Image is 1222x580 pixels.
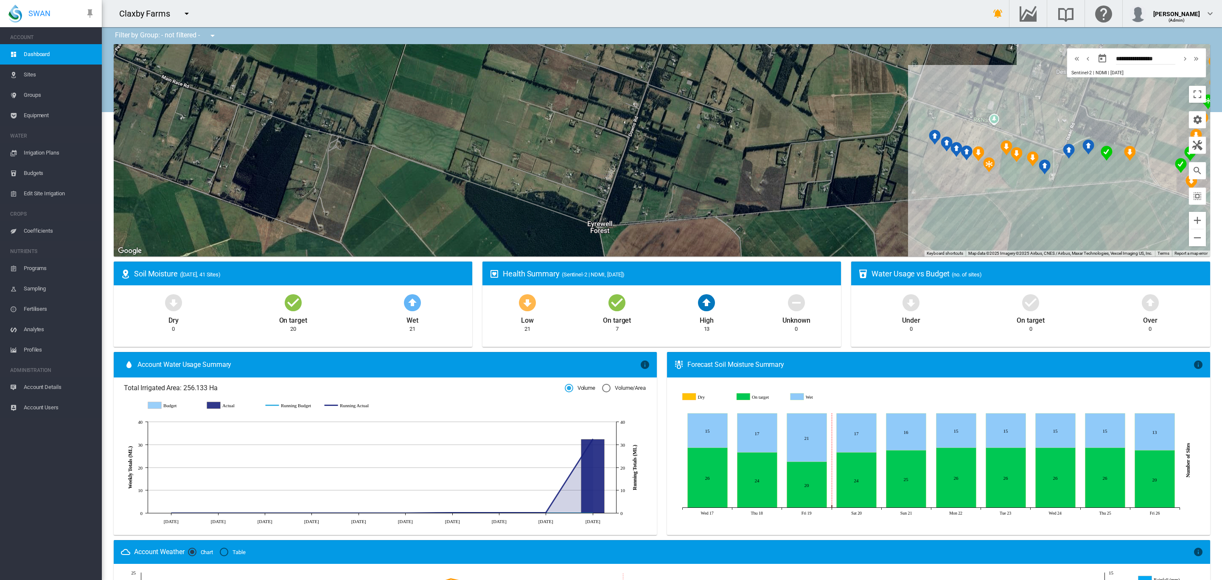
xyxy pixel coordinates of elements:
tspan: [DATE] [586,519,600,524]
md-icon: icon-heart-box-outline [489,269,499,279]
div: NDMI: Claxby IB3 [1082,139,1094,155]
tspan: [DATE] [164,519,179,524]
button: Zoom out [1189,229,1206,246]
div: NDMI: Claxby BRP13 [1209,76,1221,92]
div: 21 [409,325,415,333]
g: Wet Sep 25, 2025 15 [1085,414,1125,448]
md-icon: icon-chevron-down [1205,8,1215,19]
tspan: 25 [131,570,136,575]
div: On target [603,313,631,325]
md-icon: Click here for help [1093,8,1114,19]
md-icon: icon-map-marker-radius [121,269,131,279]
tspan: 30 [620,442,625,448]
span: Fertilisers [24,299,95,319]
md-icon: icon-thermometer-lines [674,360,684,370]
div: NDMI: Claxby ID1 [983,157,995,172]
div: NDMI: Claxby BRP10 [1190,129,1202,144]
md-icon: icon-cog [1192,115,1202,125]
div: Filter by Group: - not filtered - [109,27,224,44]
g: On target Sep 23, 2025 26 [986,448,1026,508]
button: icon-menu-down [204,27,221,44]
g: Wet Sep 21, 2025 16 [886,414,926,450]
md-radio-button: Volume/Area [602,384,646,392]
tspan: 20 [620,465,625,470]
g: On target Sep 17, 2025 26 [687,448,727,508]
button: Zoom in [1189,212,1206,229]
md-icon: Search the knowledge base [1056,8,1076,19]
md-icon: icon-arrow-up-bold-circle [1140,292,1160,313]
tspan: [DATE] [538,519,553,524]
span: Coefficients [24,221,95,241]
div: 20 [290,325,296,333]
g: Running Actual [325,402,375,409]
g: Wet Sep 23, 2025 15 [986,414,1026,448]
div: 13 [704,325,710,333]
g: On target Sep 24, 2025 26 [1035,448,1075,508]
div: 0 [910,325,913,333]
tspan: [DATE] [351,519,366,524]
button: icon-magnify [1189,162,1206,179]
circle: Running Actual 29 Aug 0.2 [451,511,454,514]
tspan: [DATE] [211,519,226,524]
div: 0 [1029,325,1032,333]
tspan: 10 [620,488,625,493]
div: 0 [1149,325,1152,333]
div: NDMI: Claxby POP2 [1186,175,1197,190]
img: profile.jpg [1130,5,1146,22]
md-radio-button: Chart [188,548,213,556]
md-radio-button: Table [220,548,246,556]
circle: Running Actual 19 Sept 32.49 [591,437,594,440]
tspan: Number of Sites [1185,443,1191,477]
g: On target [737,393,786,401]
span: Equipment [24,105,95,126]
button: md-calendar [1094,50,1111,67]
div: NDMI: Claxby BRP14 [1208,55,1220,70]
g: Wet Sep 17, 2025 15 [687,414,727,448]
div: NDMI: Claxby ID3 [961,145,973,160]
g: On target Sep 25, 2025 26 [1085,448,1125,508]
md-icon: icon-information [640,360,650,370]
g: Actual 19 Sept 32.29 [581,439,604,513]
span: CROPS [10,207,95,221]
md-icon: icon-arrow-up-bold-circle [696,292,717,313]
tspan: Thu 18 [751,511,762,515]
md-icon: icon-checkbox-marked-circle [607,292,627,313]
div: 0 [172,325,175,333]
tspan: Weekly Totals (ML) [127,446,133,489]
md-icon: icon-cup-water [858,269,868,279]
md-icon: icon-arrow-down-bold-circle [163,292,184,313]
g: Wet [792,393,840,401]
button: icon-menu-down [178,5,195,22]
span: Account Water Usage Summary [137,360,640,369]
md-icon: Go to the Data Hub [1018,8,1038,19]
div: Claxby Farms [119,8,178,20]
span: Sampling [24,279,95,299]
tspan: 20 [138,465,143,470]
md-icon: icon-weather-cloudy [121,547,131,557]
div: NDMI: Claxby ID5 [941,136,953,152]
tspan: Thu 25 [1099,511,1111,515]
md-icon: icon-arrow-down-bold-circle [517,292,538,313]
button: icon-chevron-left [1082,53,1093,64]
span: ACCOUNT [10,31,95,44]
button: Keyboard shortcuts [927,251,963,256]
span: Budgets [24,163,95,183]
div: NDMI: Claxby BT_West [1001,140,1012,155]
img: Google [116,245,144,256]
g: Wet Sep 24, 2025 15 [1035,414,1075,448]
div: 7 [616,325,619,333]
tspan: 15 [1109,570,1113,575]
div: NDMI: Claxby ID4 [950,142,962,157]
a: Report a map error [1174,251,1208,256]
md-icon: icon-checkbox-marked-circle [1020,292,1041,313]
button: icon-bell-ring [989,5,1006,22]
g: Running Budget [266,402,316,409]
span: Profiles [24,340,95,360]
g: Wet Sep 19, 2025 21 [787,414,827,462]
div: NDMI: Claxby BT_East [1039,159,1051,175]
span: Edit Site Irrigation [24,183,95,204]
div: Health Summary [503,268,834,279]
tspan: Fri 26 [1150,511,1160,515]
md-icon: icon-checkbox-marked-circle [283,292,303,313]
tspan: Running Totals (ML) [632,445,638,490]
